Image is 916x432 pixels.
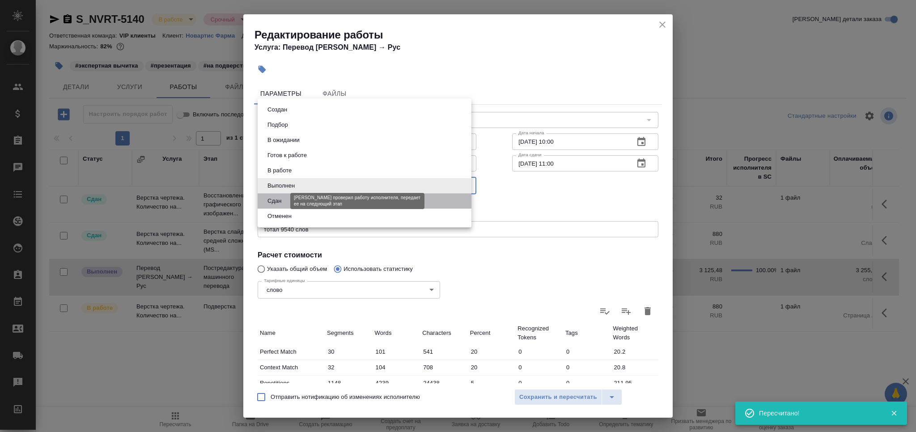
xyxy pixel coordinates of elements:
button: Сдан [265,196,284,206]
button: Создан [265,105,290,115]
div: Пересчитано! [759,409,877,418]
button: В ожидании [265,135,302,145]
button: Подбор [265,120,291,130]
button: Выполнен [265,181,297,191]
button: Отменен [265,211,294,221]
button: Закрыть [885,409,903,417]
button: Готов к работе [265,150,310,160]
button: В работе [265,166,294,175]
